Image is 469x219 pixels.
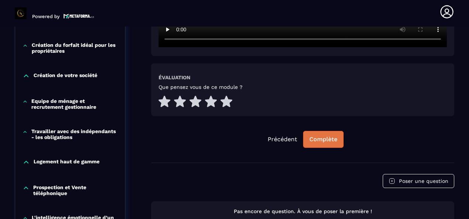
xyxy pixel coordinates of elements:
[15,7,27,19] img: logo-branding
[31,98,118,110] p: Equipe de ménage et recrutement gestionnaire
[31,128,118,140] p: Travailler avec des indépendants - les obligations
[34,72,97,80] p: Création de votre société
[33,184,118,196] p: Prospection et Vente téléphonique
[158,208,448,215] p: Pas encore de question. À vous de poser la première !
[63,13,94,19] img: logo
[309,136,337,143] div: Complète
[262,131,303,147] button: Précédent
[32,14,60,19] p: Powered by
[303,131,344,148] button: Complète
[383,174,454,188] button: Poser une question
[34,159,100,166] p: Logement haut de gamme
[32,42,118,54] p: Création du forfait idéal pour les propriétaires
[159,84,243,90] h5: Que pensez vous de ce module ?
[159,74,190,80] h6: Évaluation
